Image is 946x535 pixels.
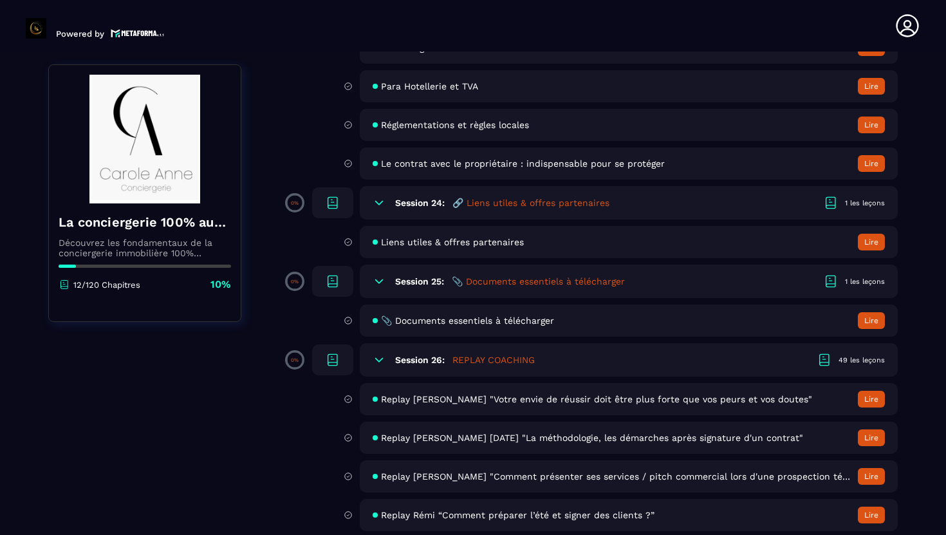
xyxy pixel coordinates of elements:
[111,28,165,39] img: logo
[381,471,851,482] span: Replay [PERSON_NAME] "Comment présenter ses services / pitch commercial lors d'une prospection té...
[858,391,885,408] button: Lire
[452,353,535,366] h5: REPLAY COACHING
[858,78,885,95] button: Lire
[59,213,231,231] h4: La conciergerie 100% automatisée
[452,275,625,288] h5: 📎 Documents essentiels à télécharger
[291,357,299,363] p: 0%
[395,355,445,365] h6: Session 26:
[73,280,140,290] p: 12/120 Chapitres
[210,277,231,292] p: 10%
[291,279,299,285] p: 0%
[858,312,885,329] button: Lire
[845,198,885,208] div: 1 les leçons
[381,315,554,326] span: 📎 Documents essentiels à télécharger
[381,433,803,443] span: Replay [PERSON_NAME] [DATE] "La méthodologie, les démarches après signature d'un contrat"
[845,277,885,286] div: 1 les leçons
[381,510,654,520] span: Replay Rémi “Comment préparer l’été et signer des clients ?”
[452,196,609,209] h5: 🔗 Liens utiles & offres partenaires
[381,81,478,91] span: Para Hotellerie et TVA
[381,237,524,247] span: Liens utiles & offres partenaires
[59,238,231,258] p: Découvrez les fondamentaux de la conciergerie immobilière 100% automatisée. Cette formation est c...
[395,198,445,208] h6: Session 24:
[291,200,299,206] p: 0%
[858,429,885,446] button: Lire
[858,468,885,485] button: Lire
[839,355,885,365] div: 49 les leçons
[381,158,665,169] span: Le contrat avec le propriétaire : indispensable pour se protéger
[858,117,885,133] button: Lire
[381,120,529,130] span: Réglementations et règles locales
[26,18,46,39] img: logo-branding
[381,394,812,404] span: Replay [PERSON_NAME] "Votre envie de réussir doit être plus forte que vos peurs et vos doutes"
[56,29,104,39] p: Powered by
[858,507,885,523] button: Lire
[395,276,444,286] h6: Session 25:
[858,155,885,172] button: Lire
[59,75,231,203] img: banner
[858,234,885,250] button: Lire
